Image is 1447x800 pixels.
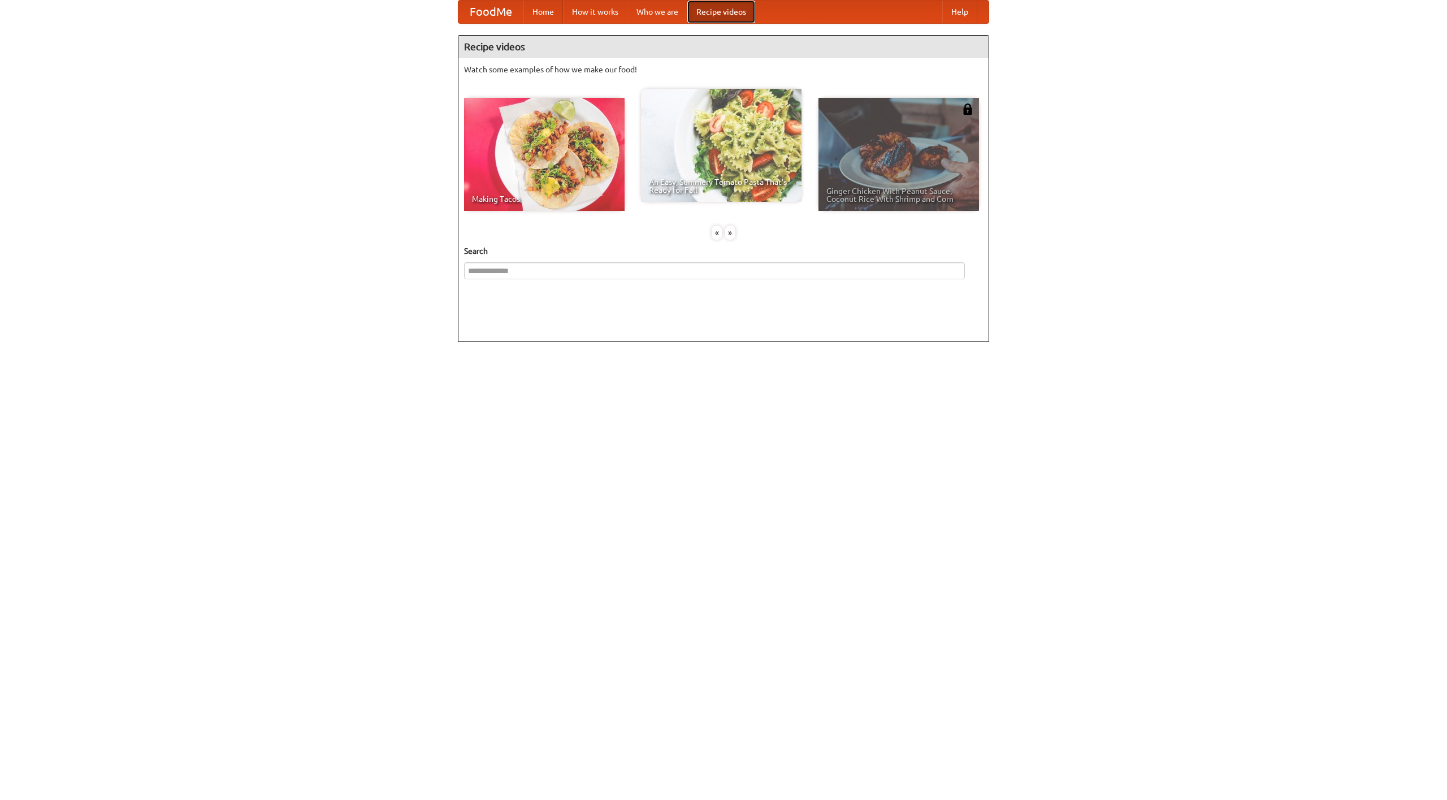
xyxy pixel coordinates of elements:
span: An Easy, Summery Tomato Pasta That's Ready for Fall [649,178,794,194]
a: How it works [563,1,627,23]
a: Home [523,1,563,23]
p: Watch some examples of how we make our food! [464,64,983,75]
span: Making Tacos [472,195,617,203]
a: Recipe videos [687,1,755,23]
div: « [712,226,722,240]
h4: Recipe videos [458,36,989,58]
a: An Easy, Summery Tomato Pasta That's Ready for Fall [641,89,802,202]
a: FoodMe [458,1,523,23]
a: Making Tacos [464,98,625,211]
img: 483408.png [962,103,973,115]
h5: Search [464,245,983,257]
a: Help [942,1,977,23]
div: » [725,226,735,240]
a: Who we are [627,1,687,23]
